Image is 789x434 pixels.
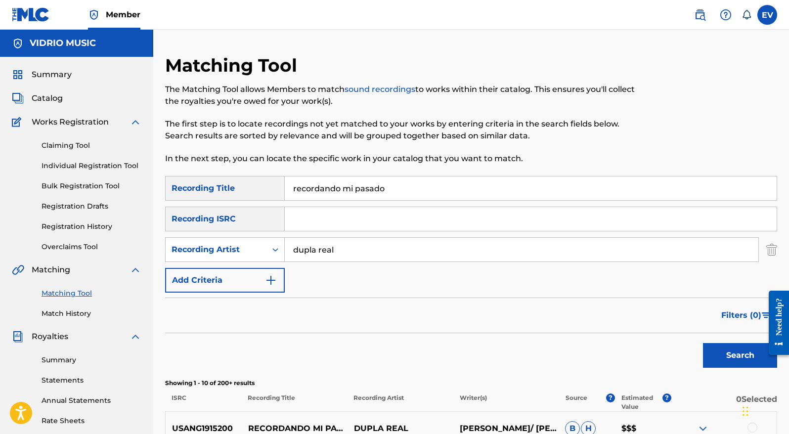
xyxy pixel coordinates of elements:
div: Notifications [742,10,751,20]
img: Summary [12,69,24,81]
a: Match History [42,308,141,319]
p: Recording Artist [347,393,453,411]
span: Filters ( 0 ) [721,309,761,321]
a: Registration History [42,221,141,232]
img: MLC Logo [12,7,50,22]
a: SummarySummary [12,69,72,81]
p: ISRC [165,393,241,411]
img: expand [130,264,141,276]
h2: Matching Tool [165,54,302,77]
div: Help [716,5,736,25]
img: search [694,9,706,21]
button: Search [703,343,777,368]
p: 0 Selected [671,393,777,411]
div: User Menu [757,5,777,25]
span: ? [662,393,671,402]
span: Catalog [32,92,63,104]
span: ? [606,393,615,402]
a: Registration Drafts [42,201,141,212]
a: Bulk Registration Tool [42,181,141,191]
p: Estimated Value [621,393,662,411]
form: Search Form [165,176,777,373]
a: Annual Statements [42,395,141,406]
button: Filters (0) [715,303,777,328]
a: Summary [42,355,141,365]
a: sound recordings [345,85,415,94]
a: Overclaims Tool [42,242,141,252]
iframe: Chat Widget [740,387,789,434]
span: Summary [32,69,72,81]
span: Matching [32,264,70,276]
h5: VIDRIO MUSIC [30,38,96,49]
a: CatalogCatalog [12,92,63,104]
img: expand [130,331,141,343]
img: Works Registration [12,116,25,128]
button: Add Criteria [165,268,285,293]
img: Top Rightsholder [88,9,100,21]
iframe: Resource Center [761,283,789,363]
div: Drag [743,396,748,426]
a: Statements [42,375,141,386]
span: Royalties [32,331,68,343]
a: Individual Registration Tool [42,161,141,171]
p: Writer(s) [453,393,559,411]
img: Catalog [12,92,24,104]
p: The first step is to locate recordings not yet matched to your works by entering criteria in the ... [165,118,636,142]
p: In the next step, you can locate the specific work in your catalog that you want to match. [165,153,636,165]
div: Recording Artist [172,244,261,256]
img: 9d2ae6d4665cec9f34b9.svg [265,274,277,286]
img: Accounts [12,38,24,49]
img: Delete Criterion [766,237,777,262]
a: Claiming Tool [42,140,141,151]
p: Recording Title [241,393,347,411]
a: Rate Sheets [42,416,141,426]
p: Source [566,393,587,411]
img: Royalties [12,331,24,343]
p: Showing 1 - 10 of 200+ results [165,379,777,388]
p: The Matching Tool allows Members to match to works within their catalog. This ensures you'll coll... [165,84,636,107]
span: Works Registration [32,116,109,128]
img: help [720,9,732,21]
img: expand [130,116,141,128]
a: Matching Tool [42,288,141,299]
span: Member [106,9,140,20]
a: Public Search [690,5,710,25]
img: Matching [12,264,24,276]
